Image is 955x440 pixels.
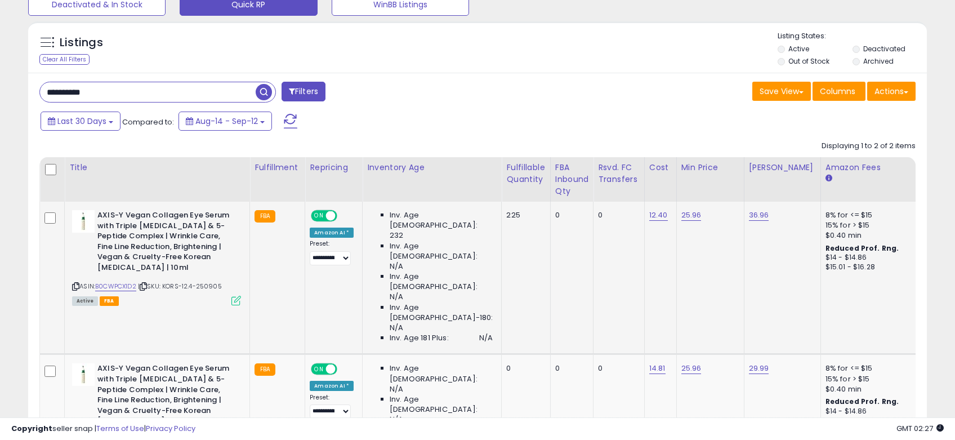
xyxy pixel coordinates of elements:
div: 0 [555,210,585,220]
div: Preset: [310,240,354,265]
div: Cost [649,162,672,174]
div: FBA inbound Qty [555,162,589,197]
div: Preset: [310,394,354,419]
div: $15.01 - $16.28 [825,263,919,272]
div: Fulfillable Quantity [506,162,545,185]
button: Save View [752,82,811,101]
a: 14.81 [649,363,666,374]
span: All listings currently available for purchase on Amazon [72,296,98,306]
span: Inv. Age [DEMOGRAPHIC_DATA]-180: [390,303,493,323]
small: Amazon Fees. [825,174,832,184]
div: $14 - $14.86 [825,407,919,416]
span: Inv. Age [DEMOGRAPHIC_DATA]: [390,363,493,384]
b: Reduced Prof. Rng. [825,397,899,406]
div: Amazon AI * [310,381,354,391]
span: OFF [336,211,354,221]
button: Last 30 Days [41,112,121,131]
div: Inventory Age [367,162,497,174]
label: Out of Stock [788,56,829,66]
span: N/A [390,261,403,272]
span: Aug-14 - Sep-12 [195,115,258,127]
div: $0.40 min [825,384,919,394]
h5: Listings [60,35,103,51]
span: Inv. Age [DEMOGRAPHIC_DATA]: [390,272,493,292]
span: N/A [390,384,403,394]
span: N/A [390,323,403,333]
strong: Copyright [11,423,52,434]
span: OFF [336,365,354,374]
a: 25.96 [681,363,702,374]
b: AXIS-Y Vegan Collagen Eye Serum with Triple [MEDICAL_DATA] & 5-Peptide Complex | Wrinkle Care, Fi... [97,210,234,275]
span: Inv. Age 181 Plus: [390,333,449,343]
div: Repricing [310,162,358,174]
span: Compared to: [122,117,174,127]
small: FBA [255,363,275,376]
div: $0.40 min [825,230,919,241]
div: Title [69,162,245,174]
div: 8% for <= $15 [825,210,919,220]
a: 25.96 [681,210,702,221]
div: seller snap | | [11,424,195,434]
span: Inv. Age [DEMOGRAPHIC_DATA]: [390,394,493,415]
a: Terms of Use [96,423,144,434]
div: Fulfillment [255,162,300,174]
span: Inv. Age [DEMOGRAPHIC_DATA]: [390,241,493,261]
span: N/A [479,333,493,343]
span: N/A [390,292,403,302]
span: FBA [100,296,119,306]
div: ASIN: [72,210,241,304]
button: Columns [813,82,865,101]
span: 232 [390,230,403,241]
label: Archived [863,56,894,66]
div: $14 - $14.86 [825,253,919,263]
button: Filters [282,82,325,101]
a: 29.99 [749,363,769,374]
a: B0CWPCX1D2 [95,282,136,291]
span: Inv. Age [DEMOGRAPHIC_DATA]: [390,210,493,230]
div: 0 [555,363,585,374]
button: Actions [867,82,916,101]
div: 0 [598,363,636,374]
div: Amazon Fees [825,162,923,174]
div: 0 [598,210,636,220]
div: Rsvd. FC Transfers [598,162,640,185]
img: 21glp-B4qbL._SL40_.jpg [72,363,95,386]
div: 15% for > $15 [825,374,919,384]
a: 36.96 [749,210,769,221]
a: 12.40 [649,210,668,221]
small: FBA [255,210,275,223]
div: 15% for > $15 [825,220,919,230]
div: 0 [506,363,541,374]
div: 8% for <= $15 [825,363,919,374]
label: Deactivated [863,44,905,54]
span: ON [312,365,326,374]
div: Amazon AI * [310,228,354,238]
a: Privacy Policy [146,423,195,434]
span: Last 30 Days [57,115,106,127]
div: 225 [506,210,541,220]
label: Active [788,44,809,54]
div: Min Price [681,162,739,174]
img: 21glp-B4qbL._SL40_.jpg [72,210,95,233]
div: Displaying 1 to 2 of 2 items [822,141,916,152]
b: Reduced Prof. Rng. [825,243,899,253]
span: ON [312,211,326,221]
span: Columns [820,86,855,97]
span: | SKU: KORS-12.4-250905 [138,282,222,291]
span: 2025-10-13 02:27 GMT [896,423,944,434]
div: [PERSON_NAME] [749,162,816,174]
p: Listing States: [778,31,927,42]
b: AXIS-Y Vegan Collagen Eye Serum with Triple [MEDICAL_DATA] & 5-Peptide Complex | Wrinkle Care, Fi... [97,363,234,429]
button: Aug-14 - Sep-12 [178,112,272,131]
div: Clear All Filters [39,54,90,65]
